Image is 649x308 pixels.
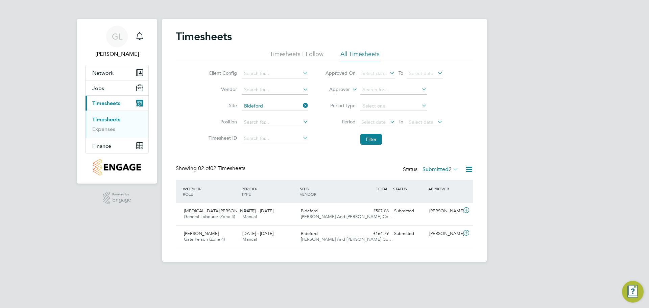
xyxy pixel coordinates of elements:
button: Filter [360,134,382,145]
div: £164.79 [356,228,391,239]
span: [MEDICAL_DATA][PERSON_NAME] [184,208,254,214]
span: To [396,69,405,77]
div: STATUS [391,183,427,195]
li: Timesheets I Follow [270,50,323,62]
span: [PERSON_NAME] And [PERSON_NAME] Co… [301,236,393,242]
label: Period [325,119,356,125]
input: Search for... [242,134,308,143]
span: Select date [409,119,433,125]
button: Jobs [86,80,148,95]
div: Submitted [391,206,427,217]
img: countryside-properties-logo-retina.png [93,159,141,175]
span: Grace Ley [85,50,149,58]
span: [DATE] - [DATE] [242,208,273,214]
span: TYPE [241,191,251,197]
button: Timesheets [86,96,148,111]
span: Powered by [112,192,131,197]
span: / [308,186,309,191]
div: Status [403,165,460,174]
span: Gate Person (Zone 4) [184,236,225,242]
span: Manual [242,214,257,219]
a: GL[PERSON_NAME] [85,26,149,58]
div: SITE [298,183,357,200]
span: Manual [242,236,257,242]
span: Select date [361,70,386,76]
label: Position [207,119,237,125]
a: Expenses [92,126,115,132]
span: Select date [361,119,386,125]
span: TOTAL [376,186,388,191]
label: Approver [319,86,350,93]
span: 02 of [198,165,210,172]
button: Engage Resource Center [622,281,644,303]
div: Showing [176,165,247,172]
div: Timesheets [86,111,148,138]
div: [PERSON_NAME] [427,228,462,239]
div: Submitted [391,228,427,239]
input: Search for... [360,85,427,95]
a: Powered byEngage [103,192,131,205]
div: £507.06 [356,206,391,217]
span: 2 [449,166,452,173]
span: To [396,117,405,126]
button: Finance [86,138,148,153]
input: Search for... [242,85,308,95]
div: APPROVER [427,183,462,195]
div: [PERSON_NAME] [427,206,462,217]
label: Vendor [207,86,237,92]
li: All Timesheets [340,50,380,62]
button: Network [86,65,148,80]
input: Search for... [242,69,308,78]
span: General Labourer (Zone 4) [184,214,235,219]
input: Search for... [242,101,308,111]
span: Jobs [92,85,104,91]
nav: Main navigation [77,19,157,184]
input: Select one [360,101,427,111]
span: [DATE] - [DATE] [242,231,273,236]
div: WORKER [181,183,240,200]
label: Period Type [325,102,356,109]
a: Go to home page [85,159,149,175]
span: 02 Timesheets [198,165,245,172]
label: Client Config [207,70,237,76]
span: [PERSON_NAME] And [PERSON_NAME] Co… [301,214,393,219]
div: PERIOD [240,183,298,200]
label: Approved On [325,70,356,76]
span: VENDOR [300,191,316,197]
input: Search for... [242,118,308,127]
span: / [200,186,201,191]
span: Finance [92,143,111,149]
a: Timesheets [92,116,120,123]
span: ROLE [183,191,193,197]
span: Engage [112,197,131,203]
label: Submitted [423,166,458,173]
label: Site [207,102,237,109]
span: / [256,186,257,191]
span: Network [92,70,114,76]
label: Timesheet ID [207,135,237,141]
span: Select date [409,70,433,76]
span: Bideford [301,208,318,214]
span: Bideford [301,231,318,236]
span: GL [112,32,122,41]
span: [PERSON_NAME] [184,231,219,236]
span: Timesheets [92,100,120,106]
h2: Timesheets [176,30,232,43]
